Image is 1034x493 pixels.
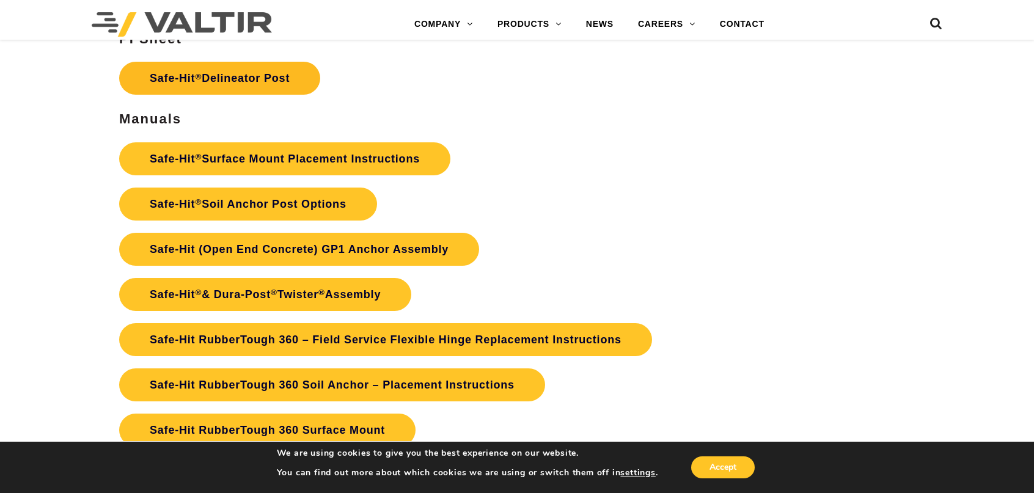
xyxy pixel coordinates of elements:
[195,288,202,297] sup: ®
[119,233,479,266] a: Safe-Hit (Open End Concrete) GP1 Anchor Assembly
[626,12,708,37] a: CAREERS
[195,152,202,161] sup: ®
[318,288,325,297] sup: ®
[195,197,202,206] sup: ®
[119,142,450,175] a: Safe-Hit®Surface Mount Placement Instructions
[708,12,777,37] a: CONTACT
[119,278,411,311] a: Safe-Hit®& Dura-Post®Twister®Assembly
[119,414,416,447] a: Safe-Hit RubberTough 360 Surface Mount
[92,12,272,37] img: Valtir
[620,467,655,478] button: settings
[402,12,485,37] a: COMPANY
[119,62,320,95] a: Safe-Hit®Delineator Post
[119,368,545,401] a: Safe-Hit RubberTough 360 Soil Anchor – Placement Instructions
[271,288,277,297] sup: ®
[119,111,182,126] strong: Manuals
[485,12,574,37] a: PRODUCTS
[119,323,652,356] a: Safe-Hit RubberTough 360 – Field Service Flexible Hinge Replacement Instructions
[119,188,377,221] a: Safe-Hit®Soil Anchor Post Options
[277,467,658,478] p: You can find out more about which cookies we are using or switch them off in .
[277,448,658,459] p: We are using cookies to give you the best experience on our website.
[691,456,755,478] button: Accept
[195,72,202,81] sup: ®
[574,12,626,37] a: NEWS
